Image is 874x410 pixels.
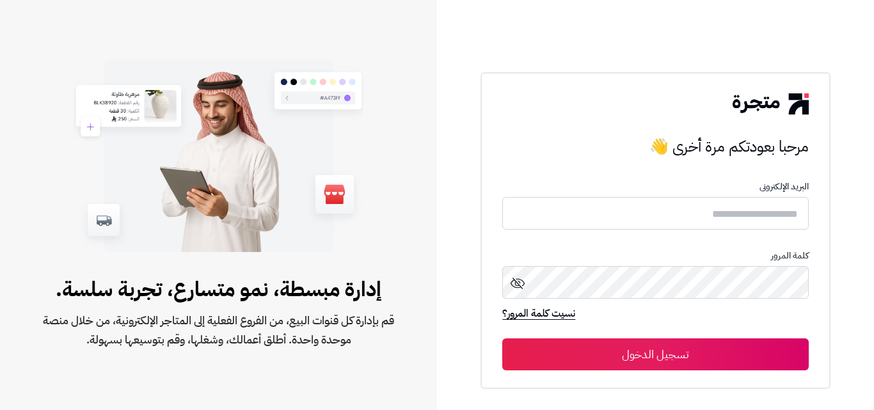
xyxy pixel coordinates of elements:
[502,182,808,192] p: البريد الإلكترونى
[502,134,808,159] h3: مرحبا بعودتكم مرة أخرى 👋
[41,311,396,349] span: قم بإدارة كل قنوات البيع، من الفروع الفعلية إلى المتاجر الإلكترونية، من خلال منصة موحدة واحدة. أط...
[733,93,808,114] img: logo-2.png
[502,251,808,261] p: كلمة المرور
[41,274,396,304] span: إدارة مبسطة، نمو متسارع، تجربة سلسة.
[502,306,575,324] a: نسيت كلمة المرور؟
[502,338,808,370] button: تسجيل الدخول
